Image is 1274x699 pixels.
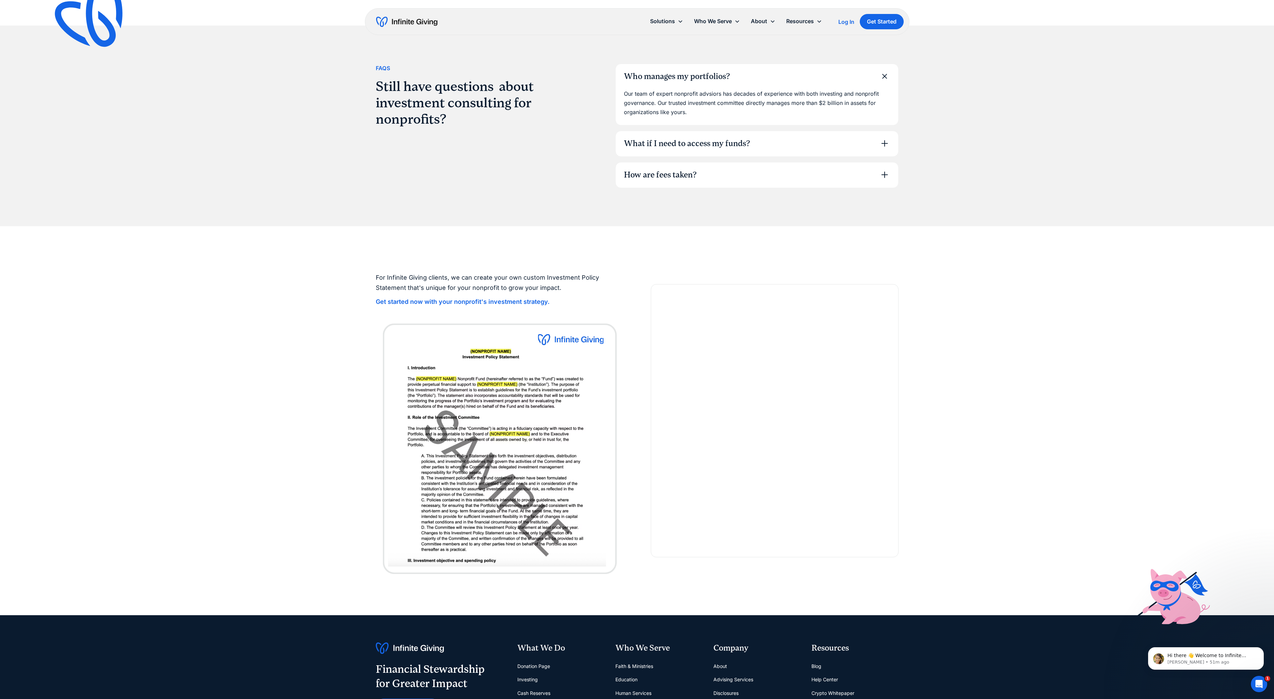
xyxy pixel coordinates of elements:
[650,17,675,26] div: Solutions
[781,14,827,29] div: Resources
[624,169,697,181] div: How are fees taken?
[376,662,485,690] div: Financial Stewardship for Greater Impact
[517,673,538,686] a: Investing
[786,17,814,26] div: Resources
[376,64,390,73] div: FAqs
[517,659,550,673] a: Donation Page
[689,14,745,29] div: Who We Serve
[376,16,437,27] a: home
[713,659,727,673] a: About
[811,642,899,654] div: Resources
[517,642,604,654] div: What We Do
[624,89,890,117] p: Our team of expert nonprofit advsiors has decades of experience with both investing and nonprofit...
[751,17,767,26] div: About
[860,14,904,29] a: Get Started
[713,642,801,654] div: Company
[615,673,638,686] a: Education
[811,673,838,686] a: Help Center
[694,17,732,26] div: Who We Serve
[1138,633,1274,681] iframe: Intercom notifications message
[615,659,653,673] a: Faith & Ministries
[662,306,887,546] iframe: Form
[1265,676,1270,681] span: 1
[745,14,781,29] div: About
[645,14,689,29] div: Solutions
[713,673,753,686] a: Advising Services
[376,78,588,127] h2: Still have questions about investment consulting for nonprofits?
[376,273,624,293] p: For Infinite Giving clients, we can create your own custom Investment Policy Statement that's uni...
[376,298,550,305] a: Get started now with your nonprofit's investment strategy.
[1251,676,1267,692] iframe: Intercom live chat
[838,18,854,26] a: Log In
[811,659,821,673] a: Blog
[624,71,730,82] div: Who manages my portfolios?
[624,138,750,150] div: What if I need to access my funds?
[615,642,703,654] div: Who We Serve
[838,19,854,25] div: Log In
